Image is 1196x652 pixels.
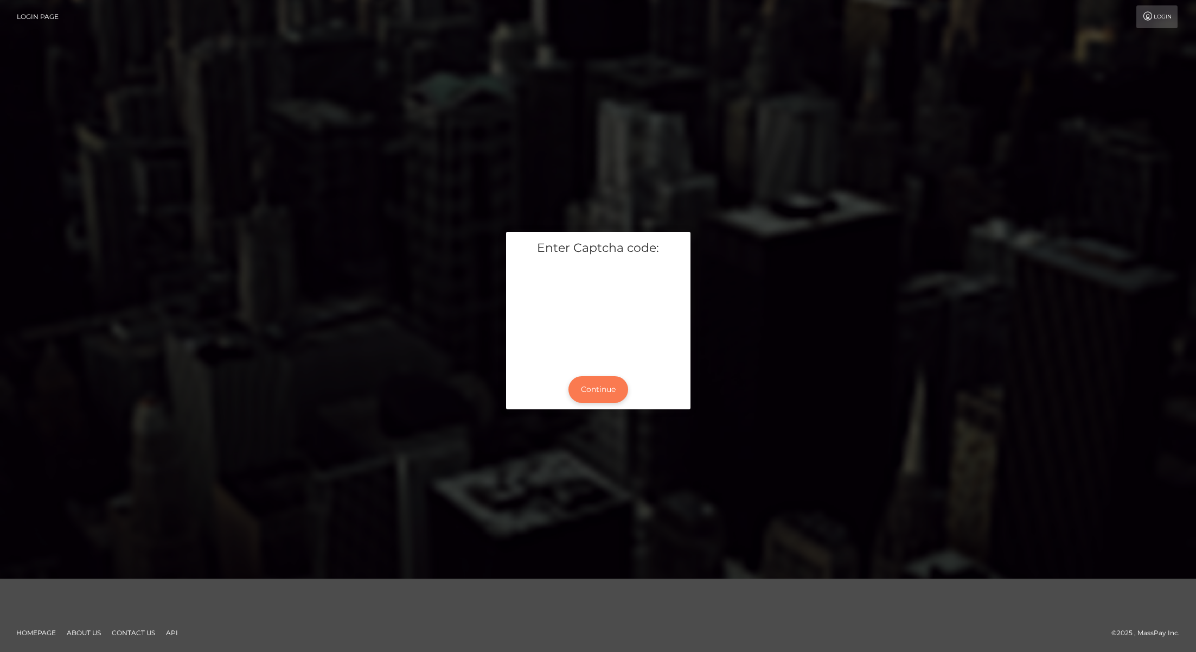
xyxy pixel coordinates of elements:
a: API [162,624,182,641]
div: © 2025 , MassPay Inc. [1111,627,1188,639]
a: Login [1136,5,1178,28]
a: Contact Us [107,624,159,641]
h5: Enter Captcha code: [514,240,682,257]
a: Homepage [12,624,60,641]
a: Login Page [17,5,59,28]
button: Continue [568,376,628,403]
iframe: mtcaptcha [514,264,682,361]
a: About Us [62,624,105,641]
